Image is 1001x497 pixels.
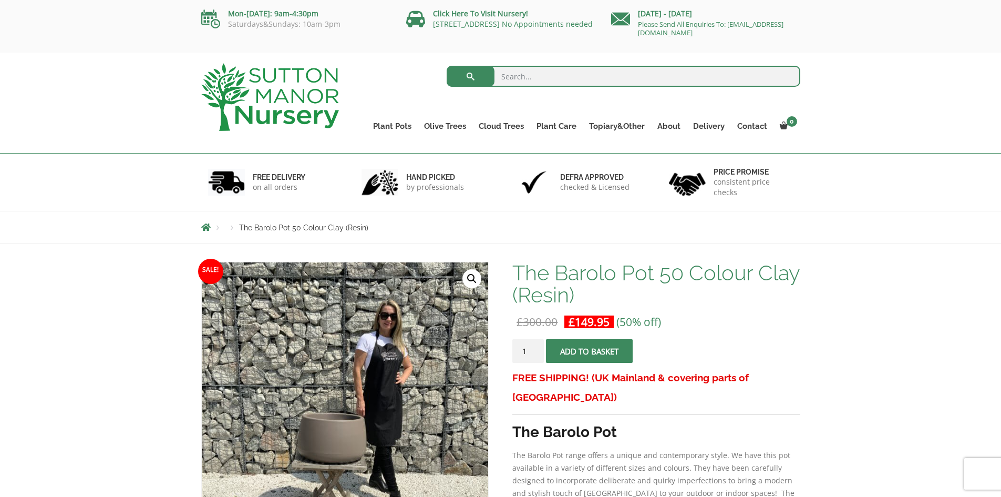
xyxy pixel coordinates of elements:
p: checked & Licensed [560,182,630,192]
span: (50% off) [616,315,661,329]
a: Topiary&Other [583,119,651,134]
button: Add to basket [546,339,633,363]
a: View full-screen image gallery [462,269,481,288]
img: 3.jpg [515,169,552,196]
span: The Barolo Pot 50 Colour Clay (Resin) [239,224,368,232]
p: Saturdays&Sundays: 10am-3pm [201,20,390,28]
span: 0 [787,116,797,127]
a: Plant Pots [367,119,418,134]
a: About [651,119,687,134]
a: Olive Trees [418,119,472,134]
a: [STREET_ADDRESS] No Appointments needed [433,19,593,29]
span: £ [569,315,575,329]
img: 1.jpg [208,169,245,196]
span: Sale! [198,259,223,284]
p: by professionals [406,182,464,192]
a: Please Send All Enquiries To: [EMAIL_ADDRESS][DOMAIN_NAME] [638,19,783,37]
nav: Breadcrumbs [201,223,800,231]
h6: Defra approved [560,173,630,182]
img: logo [201,63,339,131]
h3: FREE SHIPPING! (UK Mainland & covering parts of [GEOGRAPHIC_DATA]) [512,368,800,407]
p: [DATE] - [DATE] [611,7,800,20]
p: consistent price checks [714,177,793,198]
a: Click Here To Visit Nursery! [433,8,528,18]
img: 4.jpg [669,166,706,198]
img: 2.jpg [362,169,398,196]
p: Mon-[DATE]: 9am-4:30pm [201,7,390,20]
a: 0 [773,119,800,134]
h6: FREE DELIVERY [253,173,305,182]
input: Search... [447,66,800,87]
h1: The Barolo Pot 50 Colour Clay (Resin) [512,262,800,306]
bdi: 149.95 [569,315,610,329]
strong: The Barolo Pot [512,423,617,441]
a: Plant Care [530,119,583,134]
span: £ [517,315,523,329]
a: Cloud Trees [472,119,530,134]
a: Contact [731,119,773,134]
bdi: 300.00 [517,315,558,329]
a: Delivery [687,119,731,134]
h6: Price promise [714,167,793,177]
input: Product quantity [512,339,544,363]
p: on all orders [253,182,305,192]
h6: hand picked [406,173,464,182]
